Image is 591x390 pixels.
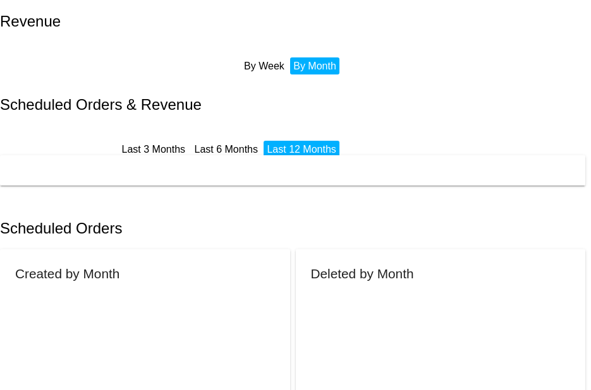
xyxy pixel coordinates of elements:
[241,57,288,74] li: By Week
[290,57,339,74] li: By Month
[122,144,186,155] a: Last 3 Months
[194,144,258,155] a: Last 6 Months
[15,266,119,281] h2: Created by Month
[311,266,414,281] h2: Deleted by Month
[267,144,336,155] a: Last 12 Months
